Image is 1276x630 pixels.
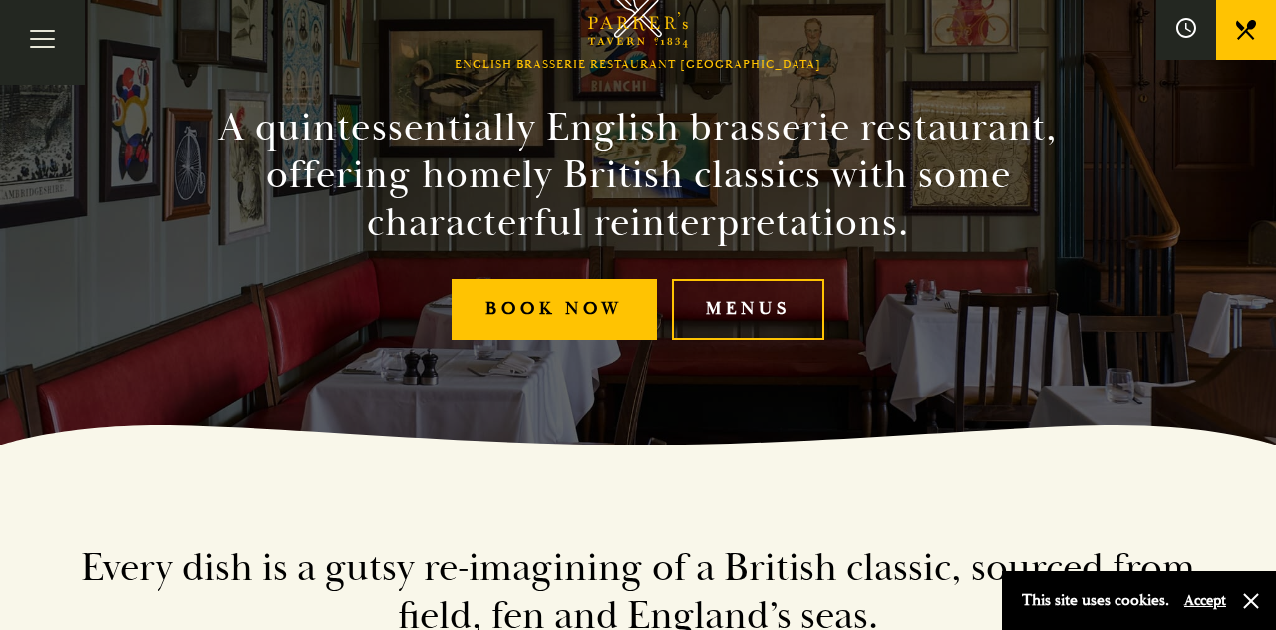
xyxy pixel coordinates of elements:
[1184,591,1226,610] button: Accept
[1022,586,1169,615] p: This site uses cookies.
[672,279,824,340] a: Menus
[1241,591,1261,611] button: Close and accept
[455,58,821,72] h1: English Brasserie Restaurant [GEOGRAPHIC_DATA]
[183,104,1093,247] h2: A quintessentially English brasserie restaurant, offering homely British classics with some chara...
[452,279,657,340] a: Book Now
